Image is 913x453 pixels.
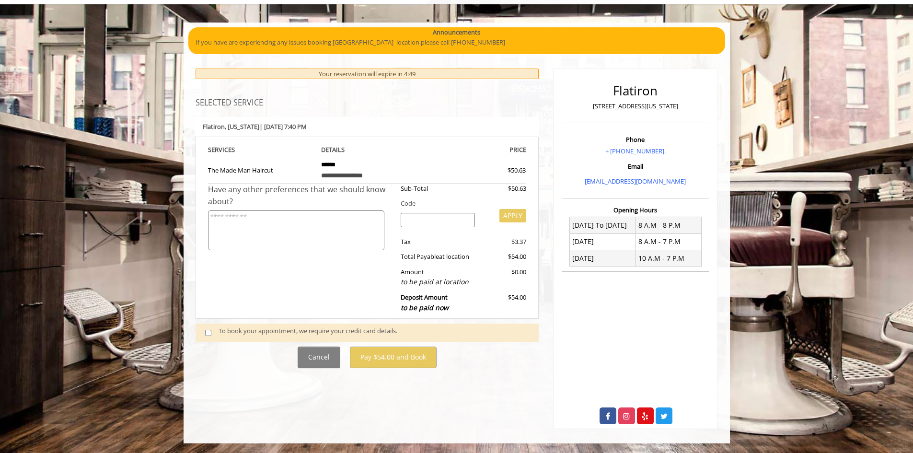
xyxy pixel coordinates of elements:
td: [DATE] To [DATE] [569,217,636,233]
div: $50.63 [473,165,526,175]
div: Tax [393,237,482,247]
h3: Opening Hours [562,207,709,213]
div: $0.00 [482,267,526,288]
td: 10 A.M - 7 P.M [636,250,702,267]
div: $50.63 [482,184,526,194]
div: Sub-Total [393,184,482,194]
div: Code [393,198,526,209]
b: Deposit Amount [401,293,449,312]
h2: Flatiron [564,84,706,98]
th: SERVICE [208,144,314,155]
div: Amount [393,267,482,288]
b: Announcements [433,27,480,37]
div: To book your appointment, we require your credit card details. [219,326,529,339]
div: Have any other preferences that we should know about? [208,184,394,208]
p: [STREET_ADDRESS][US_STATE] [564,101,706,111]
div: to be paid at location [401,277,475,287]
div: $54.00 [482,292,526,313]
td: [DATE] [569,250,636,267]
a: + [PHONE_NUMBER]. [605,147,666,155]
button: Pay $54.00 and Book [350,347,437,368]
td: [DATE] [569,233,636,250]
th: DETAILS [314,144,420,155]
h3: Email [564,163,706,170]
span: S [231,145,235,154]
th: PRICE [420,144,527,155]
span: to be paid now [401,303,449,312]
button: APPLY [499,209,526,222]
div: $3.37 [482,237,526,247]
h3: Phone [564,136,706,143]
div: Total Payable [393,252,482,262]
h3: SELECTED SERVICE [196,99,539,107]
b: Flatiron | [DATE] 7:40 PM [203,122,307,131]
a: [EMAIL_ADDRESS][DOMAIN_NAME] [585,177,686,186]
button: Cancel [298,347,340,368]
div: Your reservation will expire in 4:49 [196,69,539,80]
div: $54.00 [482,252,526,262]
span: , [US_STATE] [225,122,259,131]
td: 8 A.M - 7 P.M [636,233,702,250]
td: 8 A.M - 8 P.M [636,217,702,233]
td: The Made Man Haircut [208,155,314,184]
span: at location [439,252,469,261]
p: If you have are experiencing any issues booking [GEOGRAPHIC_DATA] location please call [PHONE_NUM... [196,37,718,47]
